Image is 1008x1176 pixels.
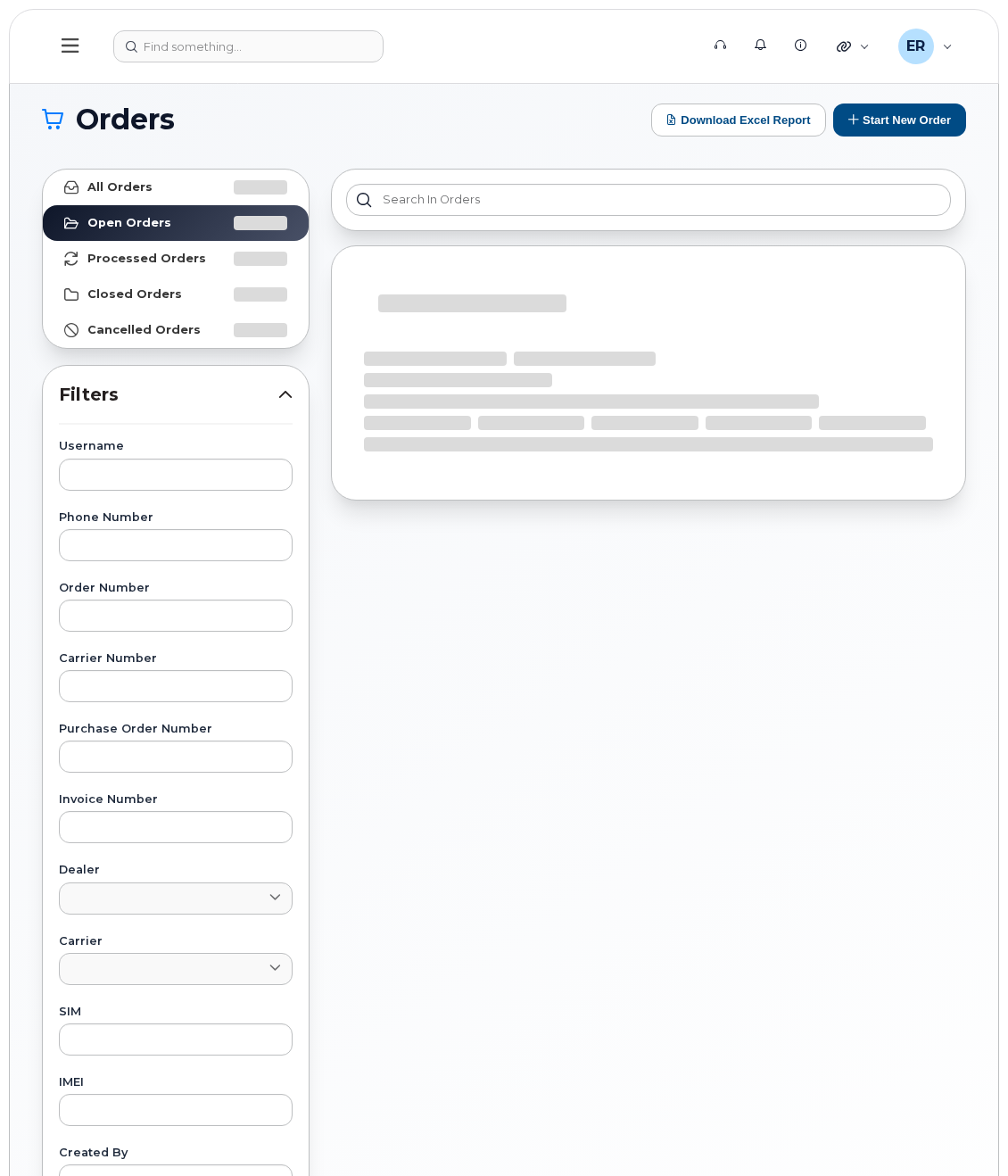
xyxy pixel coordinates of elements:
[59,1147,293,1159] label: Created By
[87,287,182,302] strong: Closed Orders
[59,653,293,665] label: Carrier Number
[87,216,171,230] strong: Open Orders
[59,865,293,876] label: Dealer
[59,583,293,594] label: Order Number
[87,180,153,195] strong: All Orders
[59,724,293,735] label: Purchase Order Number
[59,1077,293,1089] label: IMEI
[833,104,966,137] button: Start New Order
[43,205,309,241] a: Open Orders
[59,936,293,948] label: Carrier
[59,1006,293,1018] label: SIM
[43,312,309,348] a: Cancelled Orders
[87,252,206,266] strong: Processed Orders
[43,241,309,277] a: Processed Orders
[76,106,175,133] span: Orders
[59,794,293,806] label: Invoice Number
[87,323,201,337] strong: Cancelled Orders
[346,184,951,216] input: Search in orders
[59,382,278,408] span: Filters
[651,104,826,137] button: Download Excel Report
[43,170,309,205] a: All Orders
[43,277,309,312] a: Closed Orders
[59,512,293,524] label: Phone Number
[59,441,293,452] label: Username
